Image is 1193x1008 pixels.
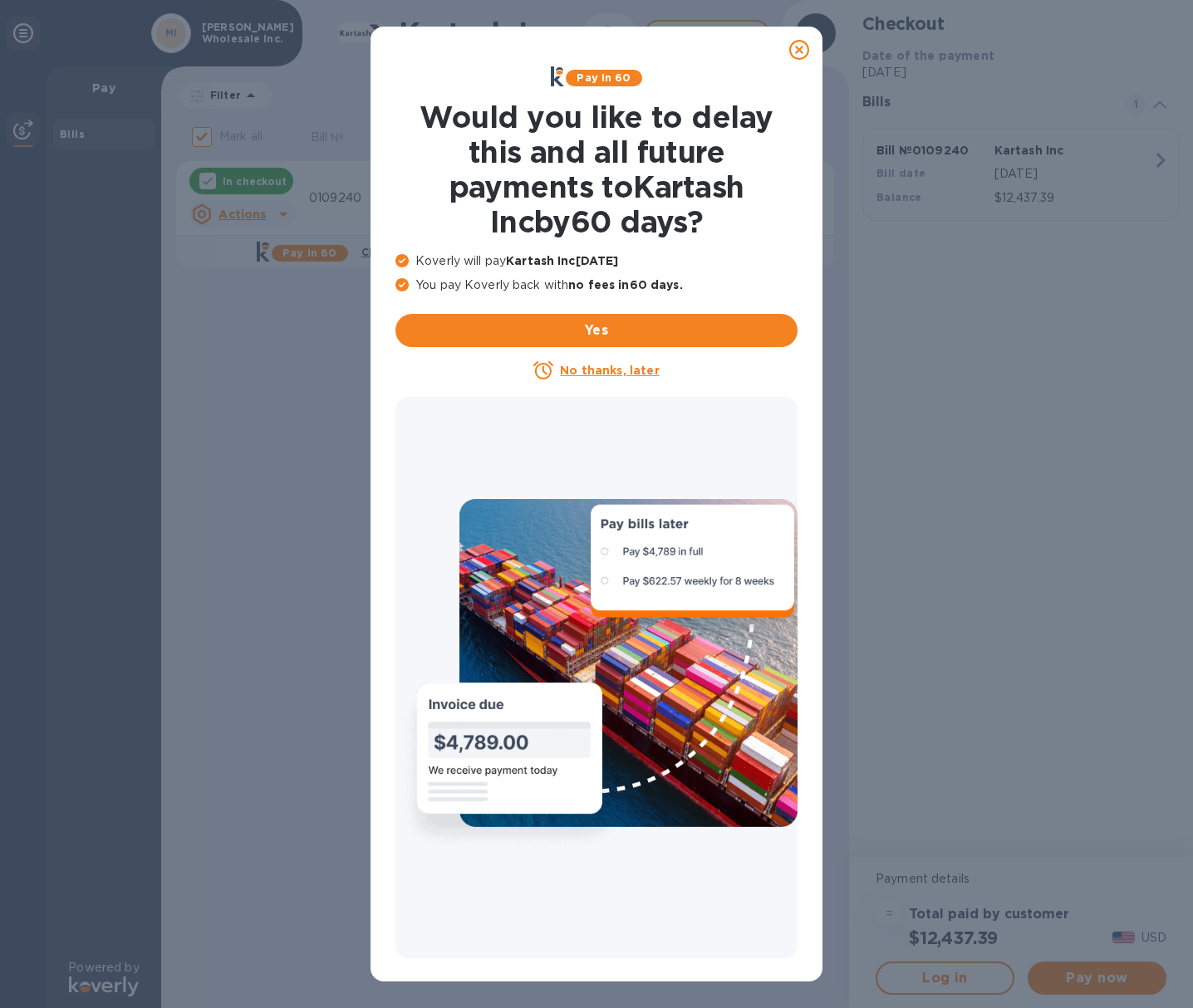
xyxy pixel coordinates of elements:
[568,278,682,291] b: no fees in 60 days .
[395,252,798,270] p: Koverly will pay
[409,321,784,340] span: Yes
[395,100,798,239] h1: Would you like to delay this and all future payments to Kartash Inc by 60 days ?
[560,364,659,377] u: No thanks, later
[506,254,618,267] b: Kartash Inc [DATE]
[395,276,798,294] p: You pay Koverly back with
[577,71,631,84] b: Pay in 60
[395,314,798,347] button: Yes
